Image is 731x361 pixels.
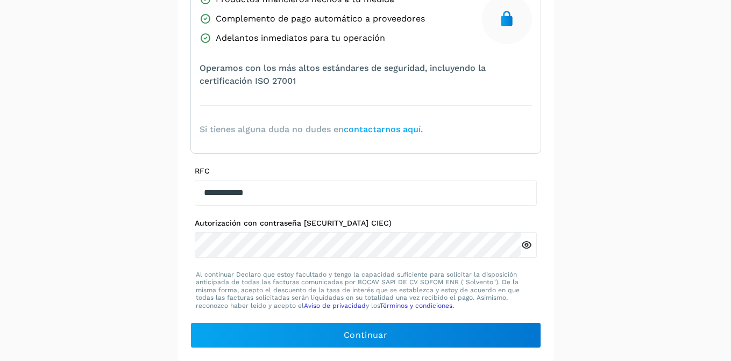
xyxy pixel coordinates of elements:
img: secure [498,10,515,27]
span: Continuar [344,329,387,341]
span: Adelantos inmediatos para tu operación [216,32,385,45]
p: Al continuar Declaro que estoy facultado y tengo la capacidad suficiente para solicitar la dispos... [196,271,536,309]
label: RFC [195,167,537,176]
span: Operamos con los más altos estándares de seguridad, incluyendo la certificación ISO 27001 [200,62,532,88]
a: contactarnos aquí. [344,124,423,134]
button: Continuar [190,322,541,348]
a: Términos y condiciones. [380,302,454,309]
a: Aviso de privacidad [304,302,366,309]
label: Autorización con contraseña [SECURITY_DATA] CIEC) [195,219,537,228]
span: Complemento de pago automático a proveedores [216,12,425,25]
span: Si tienes alguna duda no dudes en [200,123,423,136]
